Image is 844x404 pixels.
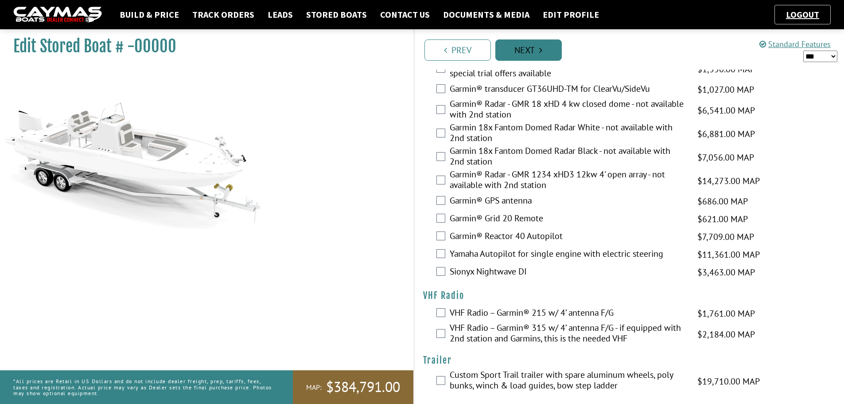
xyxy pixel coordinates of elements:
[424,39,491,61] a: Prev
[697,83,754,96] span: $1,027.00 MAP
[450,231,686,243] label: Garmin® Reactor 40 Autopilot
[450,213,686,226] label: Garmin® Grid 20 Remote
[450,122,686,145] label: Garmin 18x Fantom Domed Radar White - not available with 2nd station
[782,9,824,20] a: Logout
[697,248,760,261] span: $11,361.00 MAP
[13,7,102,23] img: caymas-dealer-connect-2ed40d3bc7270c1d8d7ffb4b79bf05adc795679939227970def78ec6f6c03838.gif
[450,83,686,96] label: Garmin® transducer GT36UHD-TM for ClearVu/SideVu
[376,9,434,20] a: Contact Us
[697,212,748,226] span: $621.00 MAP
[759,39,831,49] a: Standard Features
[423,290,836,301] h4: VHF Radio
[697,174,760,188] span: $14,273.00 MAP
[450,145,686,169] label: Garmin 18x Fantom Domed Radar Black - not available with 2nd station
[439,9,534,20] a: Documents & Media
[450,169,686,192] label: Garmin® Radar - GMR 1234 xHD3 12kw 4' open array - not available with 2nd station
[13,36,391,56] h1: Edit Stored Boat # -00000
[697,104,755,117] span: $6,541.00 MAP
[450,266,686,279] label: Sionyx Nightwave DI
[697,230,754,243] span: $7,709.00 MAP
[538,9,603,20] a: Edit Profile
[450,195,686,208] label: Garmin® GPS antenna
[697,375,760,388] span: $19,710.00 MAP
[450,248,686,261] label: Yamaha Autopilot for single engine with electric steering
[263,9,297,20] a: Leads
[450,369,686,393] label: Custom Sport Trail trailer with spare aluminum wheels, poly bunks, winch & load guides, bow step ...
[450,322,686,346] label: VHF Radio – Garmin® 315 w/ 4’ antenna F/G - if equipped with 2nd station and Garmins, this is the...
[306,383,322,392] span: MAP:
[13,374,273,400] p: *All prices are Retail in US Dollars and do not include dealer freight, prep, tariffs, fees, taxe...
[423,355,836,366] h4: Trailer
[326,378,400,396] span: $384,791.00
[697,307,755,320] span: $1,761.00 MAP
[115,9,183,20] a: Build & Price
[188,9,259,20] a: Track Orders
[495,39,562,61] a: Next
[697,151,754,164] span: $7,056.00 MAP
[302,9,371,20] a: Stored Boats
[450,307,686,320] label: VHF Radio – Garmin® 215 w/ 4’ antenna F/G
[697,328,755,341] span: $2,184.00 MAP
[697,127,755,141] span: $6,881.00 MAP
[697,195,748,208] span: $686.00 MAP
[293,370,413,404] a: MAP:$384,791.00
[450,98,686,122] label: Garmin® Radar - GMR 18 xHD 4 kw closed dome - not available with 2nd station
[697,266,755,279] span: $3,463.00 MAP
